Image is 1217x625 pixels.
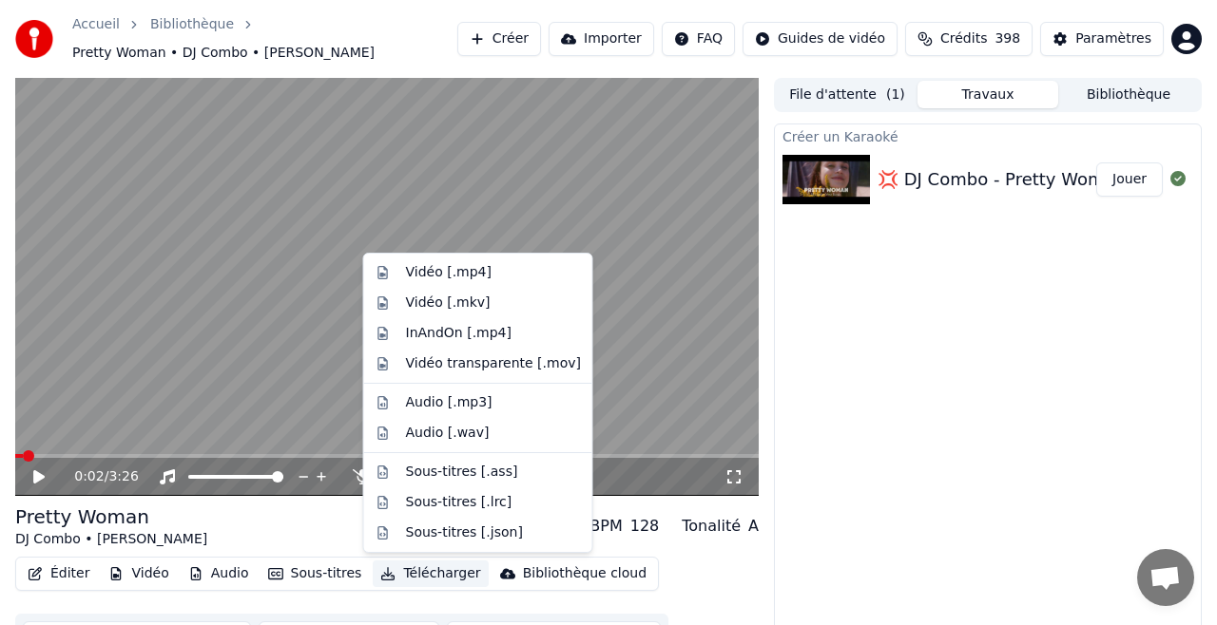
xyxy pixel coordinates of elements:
[72,15,457,63] nav: breadcrumb
[15,503,207,530] div: Pretty Woman
[261,560,370,587] button: Sous-titres
[373,560,488,587] button: Télécharger
[150,15,234,34] a: Bibliothèque
[15,530,207,549] div: DJ Combo • [PERSON_NAME]
[74,467,120,486] div: /
[748,515,759,538] div: A
[457,22,541,56] button: Créer
[940,29,987,48] span: Crédits
[406,523,523,542] div: Sous-titres [.json]
[886,85,905,104] span: ( 1 )
[1137,549,1194,606] div: Ouvrir le chat
[777,81,918,108] button: File d'attente
[743,22,898,56] button: Guides de vidéo
[20,560,97,587] button: Éditer
[72,15,120,34] a: Accueil
[1075,29,1151,48] div: Paramètres
[406,424,490,443] div: Audio [.wav]
[682,515,741,538] div: Tonalité
[630,515,660,538] div: 128
[406,354,581,373] div: Vidéo transparente [.mov]
[406,263,492,282] div: Vidéo [.mp4]
[74,467,104,486] span: 0:02
[995,29,1020,48] span: 398
[72,44,375,63] span: Pretty Woman • DJ Combo • [PERSON_NAME]
[181,560,257,587] button: Audio
[662,22,735,56] button: FAQ
[918,81,1058,108] button: Travaux
[1096,162,1163,197] button: Jouer
[1058,81,1199,108] button: Bibliothèque
[406,294,491,312] div: Vidéo [.mkv]
[406,393,493,412] div: Audio [.mp3]
[549,22,654,56] button: Importer
[523,564,647,583] div: Bibliothèque cloud
[905,22,1033,56] button: Crédits398
[775,124,1201,147] div: Créer un Karaoké
[589,515,622,538] div: BPM
[1040,22,1164,56] button: Paramètres
[15,20,53,58] img: youka
[406,463,518,482] div: Sous-titres [.ass]
[406,324,512,343] div: InAndOn [.mp4]
[108,467,138,486] span: 3:26
[406,493,512,512] div: Sous-titres [.lrc]
[101,560,176,587] button: Vidéo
